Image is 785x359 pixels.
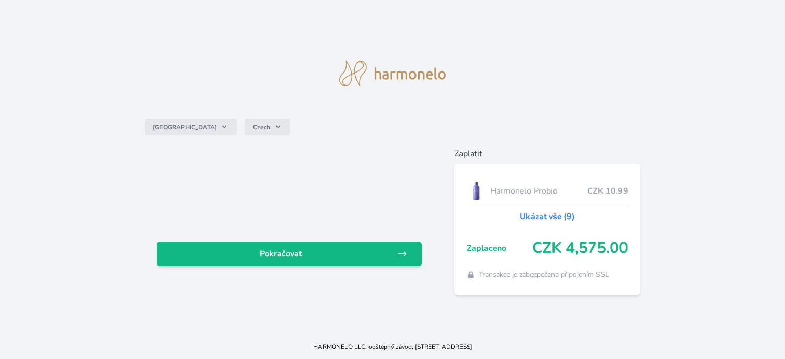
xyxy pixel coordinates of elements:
button: [GEOGRAPHIC_DATA] [145,119,237,135]
h6: Zaplatit [454,148,640,160]
span: Pokračovat [165,248,397,260]
span: Harmonelo Probio [490,185,587,197]
img: CLEAN_PROBIO_se_stinem_x-lo.jpg [467,178,486,204]
span: Zaplaceno [467,242,532,254]
span: Czech [253,123,270,131]
span: [GEOGRAPHIC_DATA] [153,123,217,131]
a: Pokračovat [157,242,422,266]
img: logo.svg [339,61,446,86]
span: Transakce je zabezpečena připojením SSL [479,270,609,280]
button: Czech [245,119,290,135]
a: Ukázat vše (9) [520,210,575,223]
span: CZK 10.99 [587,185,628,197]
span: CZK 4,575.00 [532,239,628,257]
